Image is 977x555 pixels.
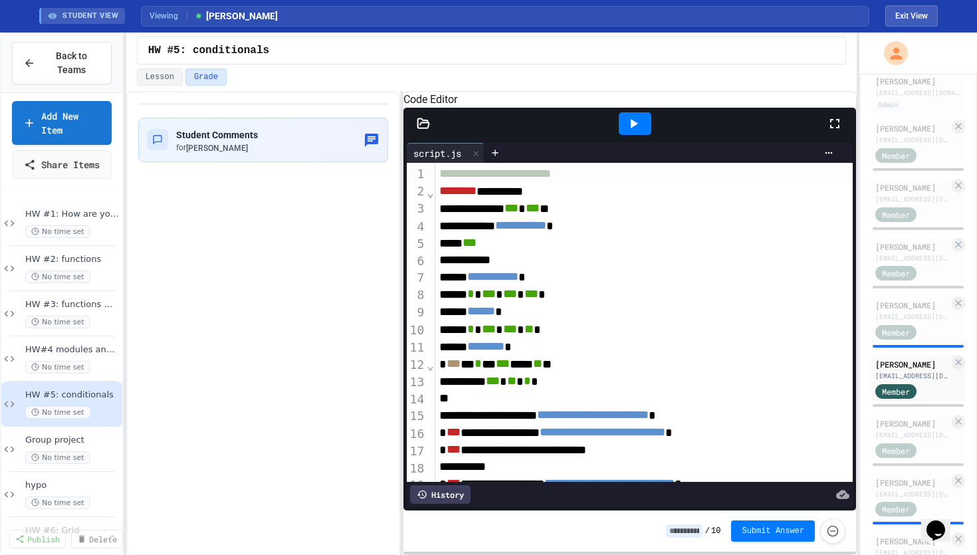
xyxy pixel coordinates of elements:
span: Back to Teams [43,49,100,77]
button: Grade [185,68,227,86]
div: [EMAIL_ADDRESS][DOMAIN_NAME] [875,194,949,204]
span: Fold line [426,358,435,372]
span: HW #1: How are you feeling? [25,209,120,220]
div: 5 [407,235,427,253]
span: No time set [25,225,90,238]
span: Viewing [150,10,187,22]
span: HW #2: functions [25,254,120,265]
span: hypo [25,480,120,491]
span: No time set [25,497,90,509]
span: STUDENT VIEW [62,11,118,22]
div: [PERSON_NAME] [875,535,949,547]
a: Publish [9,530,66,548]
span: Member [882,386,910,397]
div: 14 [407,391,427,407]
div: 1 [407,166,427,183]
div: 10 [407,322,427,339]
a: Add New Item [12,101,112,145]
button: Lesson [137,68,183,86]
span: HW #5: conditionals [148,43,269,58]
span: 10 [711,526,720,536]
h6: Code Editor [403,92,857,108]
span: No time set [25,361,90,374]
div: 15 [407,407,427,425]
a: Delete [71,530,123,548]
div: 18 [407,460,427,477]
span: Member [882,150,910,162]
div: 4 [407,218,427,235]
div: [EMAIL_ADDRESS][DOMAIN_NAME] [875,489,949,499]
span: Member [882,209,910,221]
span: Student Comments [176,130,258,140]
div: History [410,485,471,504]
span: Submit Answer [742,526,804,536]
div: 16 [407,425,427,443]
div: [EMAIL_ADDRESS][DOMAIN_NAME] [875,430,949,440]
div: 11 [407,339,427,356]
span: Member [882,267,910,279]
button: Exit student view [885,5,938,27]
div: [PERSON_NAME] [875,241,949,253]
div: [EMAIL_ADDRESS][DOMAIN_NAME] [875,88,961,98]
a: Share Items [12,150,112,179]
span: No time set [25,406,90,419]
span: HW#4 modules and quadratic equation [25,344,120,356]
iframe: chat widget [921,502,964,542]
span: Member [882,445,910,457]
div: 3 [407,200,427,217]
span: / [705,526,710,536]
div: 12 [407,356,427,374]
div: [PERSON_NAME] [875,358,949,370]
div: [EMAIL_ADDRESS][DOMAIN_NAME] [875,312,949,322]
div: script.js [407,143,485,163]
span: No time set [25,316,90,328]
span: [PERSON_NAME] [186,144,248,153]
div: 8 [407,286,427,304]
div: [PERSON_NAME] [875,75,961,87]
span: Group project [25,435,120,446]
div: 19 [407,477,427,494]
div: [PERSON_NAME] [875,299,949,311]
span: HW #5: conditionals [25,389,120,401]
span: Fold line [426,185,435,199]
span: No time set [25,451,90,464]
div: [PERSON_NAME] [875,477,949,489]
button: Force resubmission of student's answer (Admin only) [820,518,845,544]
button: Back to Teams [12,42,112,84]
div: Admin [875,99,901,110]
span: Member [882,326,910,338]
div: My Account [870,38,911,68]
div: 6 [407,253,427,269]
div: 13 [407,374,427,391]
div: [PERSON_NAME] [875,122,949,134]
div: [EMAIL_ADDRESS][DOMAIN_NAME] [875,253,949,263]
div: 9 [407,304,427,321]
span: HW #6: Grid [25,525,108,536]
span: HW #3: functions with return [25,299,120,310]
div: 17 [407,443,427,460]
div: [PERSON_NAME] [875,181,949,193]
button: Submit Answer [731,520,815,542]
span: No time set [25,271,90,283]
span: [PERSON_NAME] [194,9,278,23]
div: [EMAIL_ADDRESS][DOMAIN_NAME] [875,371,949,381]
span: Member [882,503,910,515]
div: [EMAIL_ADDRESS][DOMAIN_NAME] [875,135,949,145]
div: 2 [407,183,427,200]
div: [PERSON_NAME] [875,417,949,429]
div: script.js [407,146,468,160]
div: for [176,142,258,154]
div: 7 [407,269,427,286]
